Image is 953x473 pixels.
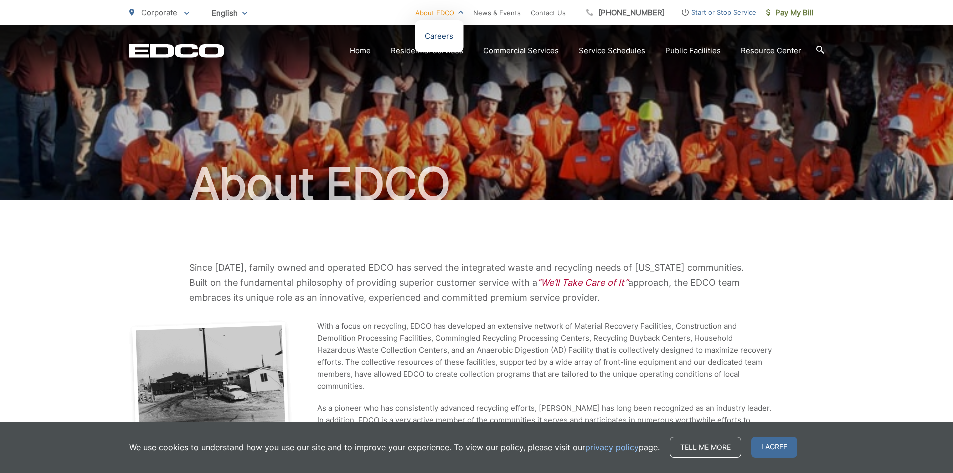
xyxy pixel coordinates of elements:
[531,7,566,19] a: Contact Us
[665,45,721,57] a: Public Facilities
[425,30,453,42] a: Careers
[129,441,660,453] p: We use cookies to understand how you use our site and to improve your experience. To view our pol...
[579,45,645,57] a: Service Schedules
[129,159,824,209] h1: About EDCO
[350,45,371,57] a: Home
[317,402,772,438] p: As a pioneer who has consistently advanced recycling efforts, [PERSON_NAME] has long been recogni...
[766,7,814,19] span: Pay My Bill
[585,441,639,453] a: privacy policy
[537,277,628,288] em: “We’ll Take Care of It”
[473,7,521,19] a: News & Events
[415,7,463,19] a: About EDCO
[391,45,463,57] a: Residential Services
[129,320,292,447] img: EDCO facility
[670,437,741,458] a: Tell me more
[483,45,559,57] a: Commercial Services
[189,260,764,305] p: Since [DATE], family owned and operated EDCO has served the integrated waste and recycling needs ...
[141,8,177,17] span: Corporate
[129,44,224,58] a: EDCD logo. Return to the homepage.
[751,437,797,458] span: I agree
[317,320,772,392] p: With a focus on recycling, EDCO has developed an extensive network of Material Recovery Facilitie...
[204,4,255,22] span: English
[741,45,801,57] a: Resource Center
